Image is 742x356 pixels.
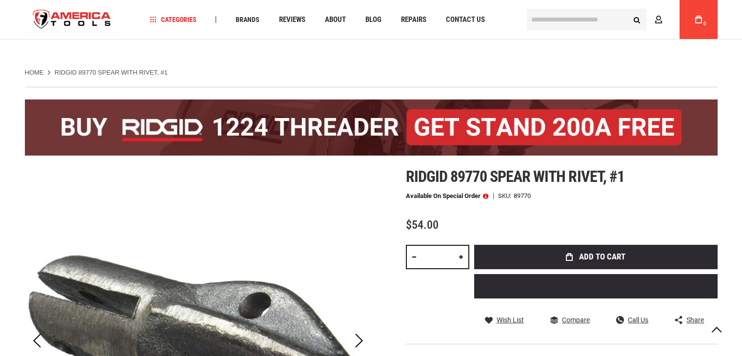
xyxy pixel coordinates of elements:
a: Contact Us [441,13,489,26]
span: Contact Us [446,16,485,23]
img: America Tools [25,1,120,38]
button: Search [628,10,646,29]
span: $54.00 [406,218,439,232]
span: Brands [236,16,260,23]
strong: SKU [498,193,514,199]
a: Categories [145,13,201,26]
span: Wish List [497,316,524,323]
a: Blog [361,13,386,26]
span: Blog [365,16,381,23]
span: Add to Cart [579,253,625,261]
strong: RIDGID 89770 SPEAR WITH RIVET, #1 [55,69,168,76]
a: Compare [550,316,590,324]
a: Home [25,68,44,77]
a: Reviews [275,13,310,26]
a: store logo [25,1,120,38]
span: About [325,16,346,23]
span: Ridgid 89770 spear with rivet, #1 [406,167,624,186]
img: BOGO: Buy the RIDGID® 1224 Threader (26092), get the 92467 200A Stand FREE! [25,99,718,156]
a: Call Us [616,316,648,324]
span: Compare [562,316,590,323]
span: Reviews [279,16,305,23]
span: Share [686,316,704,323]
span: Call Us [628,316,648,323]
p: Available on Special Order [406,193,488,199]
a: Wish List [485,316,524,324]
a: Brands [231,13,264,26]
div: 89770 [514,193,531,199]
button: Add to Cart [474,245,718,269]
a: Repairs [397,13,431,26]
span: Repairs [401,16,426,23]
span: 0 [703,21,706,26]
a: About [321,13,350,26]
span: Categories [150,16,197,23]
